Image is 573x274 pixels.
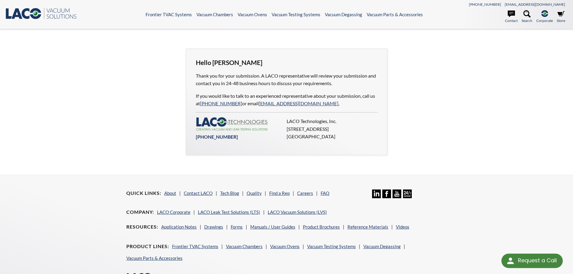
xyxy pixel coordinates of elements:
[196,12,233,17] a: Vacuum Chambers
[196,59,377,67] h3: Hello [PERSON_NAME]
[501,254,563,268] div: Request a Call
[157,209,190,215] a: LACO Corporate
[238,12,267,17] a: Vacuum Ovens
[164,190,176,196] a: About
[270,244,300,249] a: Vacuum Ovens
[505,10,518,23] a: Contact
[126,255,183,261] a: Vacuum Parts & Accessories
[518,254,557,267] div: Request a Call
[204,224,223,229] a: Drawings
[363,244,401,249] a: Vacuum Degassing
[184,190,213,196] a: Contact LACO
[272,12,320,17] a: Vacuum Testing Systems
[297,190,313,196] a: Careers
[231,224,243,229] a: Forms
[198,209,260,215] a: LACO Leak Test Solutions (LTS)
[196,117,268,131] img: LACO-technologies-logo-332f5733453eebdf26714ea7d5b5907d645232d7be7781e896b464cb214de0d9.svg
[403,194,412,199] a: 24/7 Support
[307,244,356,249] a: Vacuum Testing Systems
[403,189,412,198] img: 24/7 Support Icon
[126,224,158,230] h4: Resources
[126,243,169,250] h4: Product Lines
[367,12,423,17] a: Vacuum Parts & Accessories
[325,12,362,17] a: Vacuum Degassing
[161,224,197,229] a: Application Notes
[172,244,218,249] a: Frontier TVAC Systems
[347,224,388,229] a: Reference Materials
[506,256,515,266] img: round button
[303,224,340,229] a: Product Brochures
[321,190,329,196] a: FAQ
[126,209,154,215] h4: Company
[196,92,377,107] p: If you would like to talk to an experienced representative about your submission, call us at or e...
[200,100,242,106] a: [PHONE_NUMBER]
[196,72,377,87] p: Thank you for your submission. A LACO representative will review your submission and contact you ...
[505,2,565,7] a: [EMAIL_ADDRESS][DOMAIN_NAME]
[247,190,262,196] a: Quality
[268,209,327,215] a: LACO Vacuum Solutions (LVS)
[146,12,192,17] a: Frontier TVAC Systems
[250,224,295,229] a: Manuals / User Guides
[226,244,263,249] a: Vacuum Chambers
[269,190,290,196] a: Find a Rep
[469,2,501,7] a: [PHONE_NUMBER]
[536,18,553,23] span: Corporate
[396,224,409,229] a: Videos
[220,190,239,196] a: Tech Blog
[557,10,565,23] a: Store
[196,134,238,140] a: [PHONE_NUMBER]
[126,190,161,196] h4: Quick Links
[287,117,374,140] p: LACO Technologies, Inc. [STREET_ADDRESS] [GEOGRAPHIC_DATA]
[522,10,532,23] a: Search
[259,100,339,106] a: [EMAIL_ADDRESS][DOMAIN_NAME].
